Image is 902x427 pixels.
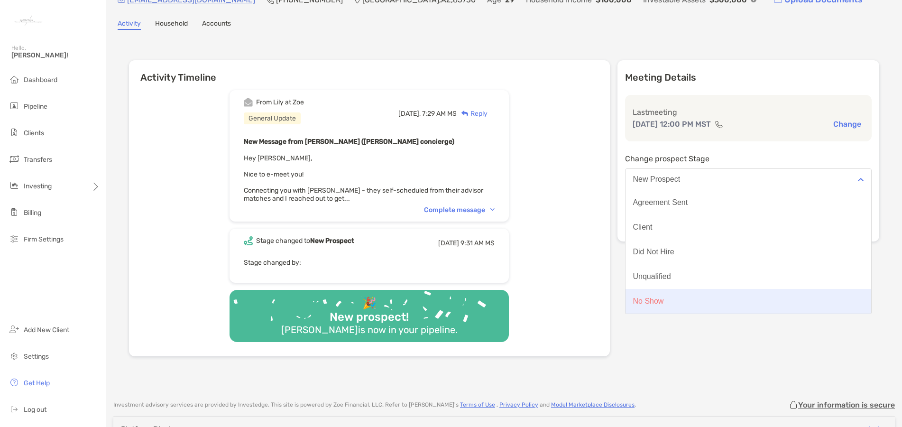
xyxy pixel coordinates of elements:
b: New Message from [PERSON_NAME] ([PERSON_NAME] concierge) [244,138,454,146]
div: Did Not Hire [633,248,674,256]
p: Meeting Details [625,72,872,84]
b: New Prospect [310,237,354,245]
div: Reply [457,109,488,119]
a: Accounts [202,19,231,30]
div: Stage changed to [256,237,354,245]
img: pipeline icon [9,100,20,111]
button: Did Not Hire [626,240,872,264]
span: 9:31 AM MS [460,239,495,247]
button: Unqualified [626,264,872,289]
img: Zoe Logo [11,4,46,38]
button: No Show [626,289,872,314]
img: Event icon [244,236,253,245]
button: Change [830,119,864,129]
h6: Activity Timeline [129,60,610,83]
img: settings icon [9,350,20,362]
img: clients icon [9,127,20,138]
img: communication type [715,121,723,128]
span: Clients [24,129,44,137]
p: [DATE] 12:00 PM MST [633,118,711,130]
p: Your information is secure [798,400,895,409]
span: [DATE], [398,110,421,118]
img: Event icon [244,98,253,107]
div: New Prospect [633,175,681,184]
span: Hey [PERSON_NAME], Nice to e-meet you! Connecting you with [PERSON_NAME] - they self-scheduled fr... [244,154,483,203]
span: Settings [24,353,49,361]
img: dashboard icon [9,74,20,85]
a: Model Marketplace Disclosures [551,401,635,408]
span: 7:29 AM MS [422,110,457,118]
img: get-help icon [9,377,20,388]
button: Client [626,215,872,240]
img: firm-settings icon [9,233,20,244]
img: Open dropdown arrow [858,178,864,181]
div: 🎉 [359,297,380,310]
a: Terms of Use [460,401,495,408]
img: Confetti [230,290,509,334]
span: Dashboard [24,76,57,84]
div: Agreement Sent [633,198,688,207]
span: Add New Client [24,326,69,334]
p: Last meeting [633,106,865,118]
a: Privacy Policy [499,401,538,408]
div: No Show [633,297,664,306]
div: Unqualified [633,272,671,281]
img: logout icon [9,403,20,415]
img: Reply icon [461,111,469,117]
span: Firm Settings [24,235,64,243]
div: Client [633,223,653,232]
span: [DATE] [438,239,459,247]
button: Agreement Sent [626,190,872,215]
div: General Update [244,112,301,124]
span: Get Help [24,379,50,387]
div: From Lily at Zoe [256,98,304,106]
button: New Prospect [625,168,872,190]
div: New prospect! [326,310,413,324]
a: Household [155,19,188,30]
span: Investing [24,182,52,190]
span: Transfers [24,156,52,164]
img: transfers icon [9,153,20,165]
div: [PERSON_NAME] is now in your pipeline. [277,324,461,335]
span: Pipeline [24,102,47,111]
img: billing icon [9,206,20,218]
p: Investment advisory services are provided by Investedge . This site is powered by Zoe Financial, ... [113,401,636,408]
span: [PERSON_NAME]! [11,51,100,59]
img: investing icon [9,180,20,191]
p: Change prospect Stage [625,153,872,165]
span: Log out [24,406,46,414]
img: Chevron icon [490,208,495,211]
span: Billing [24,209,41,217]
p: Stage changed by: [244,257,495,269]
a: Activity [118,19,141,30]
div: Complete message [424,206,495,214]
img: add_new_client icon [9,324,20,335]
